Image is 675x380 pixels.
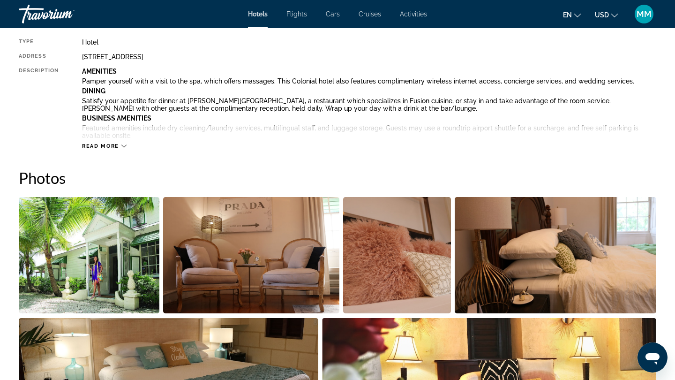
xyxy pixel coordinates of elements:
b: Amenities [82,68,117,75]
a: Flights [286,10,307,18]
button: Open full-screen image slider [455,197,656,314]
span: USD [595,11,609,19]
button: Open full-screen image slider [163,197,339,314]
button: Open full-screen image slider [343,197,451,314]
div: Description [19,68,59,138]
span: Read more [82,143,119,149]
div: Hotel [82,38,656,46]
div: Type [19,38,59,46]
span: MM [637,9,652,19]
a: Cars [326,10,340,18]
p: Satisfy your appetite for dinner at [PERSON_NAME][GEOGRAPHIC_DATA], a restaurant which specialize... [82,97,656,112]
p: Pamper yourself with a visit to the spa, which offers massages. This Colonial hotel also features... [82,77,656,85]
h2: Photos [19,168,656,187]
button: Read more [82,143,127,150]
div: Address [19,53,59,61]
button: Change language [563,8,581,22]
iframe: Button to launch messaging window [637,342,667,372]
a: Activities [400,10,427,18]
button: User Menu [632,4,656,24]
div: [STREET_ADDRESS] [82,53,656,61]
a: Travorium [19,2,112,26]
a: Cruises [359,10,381,18]
b: Business Amenities [82,114,151,122]
b: Dining [82,87,105,95]
span: en [563,11,572,19]
button: Open full-screen image slider [19,197,159,314]
button: Change currency [595,8,618,22]
a: Hotels [248,10,268,18]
